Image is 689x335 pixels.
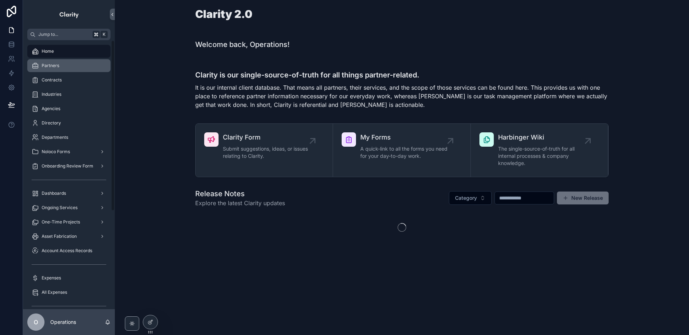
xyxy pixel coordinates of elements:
[195,83,609,109] p: It is our internal client database. That means all partners, their services, and the scope of tho...
[27,160,111,173] a: Onboarding Review Form
[557,192,609,204] button: New Release
[27,272,111,284] a: Expenses
[42,135,68,140] span: Departments
[42,190,66,196] span: Dashboards
[195,70,609,80] h3: Clarity is our single-source-of-truth for all things partner-related.
[42,149,70,155] span: Noloco Forms
[27,117,111,129] a: Directory
[27,230,111,243] a: Asset Fabrication
[27,145,111,158] a: Noloco Forms
[42,63,59,69] span: Partners
[360,145,450,160] span: A quick-link to all the forms you need for your day-to-day work.
[223,145,313,160] span: Submit suggestions, ideas, or issues relating to Clarity.
[27,244,111,257] a: Account Access Records
[42,275,61,281] span: Expenses
[27,201,111,214] a: Ongoing Services
[42,91,61,97] span: Industries
[42,48,54,54] span: Home
[59,9,79,20] img: App logo
[195,39,290,49] h1: Welcome back, Operations!
[42,106,60,112] span: Agencies
[27,216,111,228] a: One-Time Projects
[42,289,67,295] span: All Expenses
[42,77,62,83] span: Contracts
[38,32,90,37] span: Jump to...
[101,32,107,37] span: K
[42,120,61,126] span: Directory
[27,131,111,144] a: Departments
[50,319,76,326] p: Operations
[27,102,111,115] a: Agencies
[195,9,252,19] h1: Clarity 2.0
[27,88,111,101] a: Industries
[449,191,492,205] button: Select Button
[471,124,608,177] a: Harbinger WikiThe single-source-of-truth for all internal processes & company knowledge.
[42,219,80,225] span: One-Time Projects
[34,318,38,326] span: O
[195,199,285,207] span: Explore the latest Clarity updates
[27,29,111,40] button: Jump to...K
[498,145,588,167] span: The single-source-of-truth for all internal processes & company knowledge.
[42,248,92,254] span: Account Access Records
[23,40,115,309] div: scrollable content
[360,132,450,142] span: My Forms
[196,124,333,177] a: Clarity FormSubmit suggestions, ideas, or issues relating to Clarity.
[42,163,93,169] span: Onboarding Review Form
[27,45,111,58] a: Home
[498,132,588,142] span: Harbinger Wiki
[223,132,313,142] span: Clarity Form
[27,74,111,86] a: Contracts
[27,187,111,200] a: Dashboards
[27,59,111,72] a: Partners
[455,194,477,202] span: Category
[42,205,78,211] span: Ongoing Services
[27,286,111,299] a: All Expenses
[333,124,470,177] a: My FormsA quick-link to all the forms you need for your day-to-day work.
[42,233,77,239] span: Asset Fabrication
[195,189,285,199] h1: Release Notes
